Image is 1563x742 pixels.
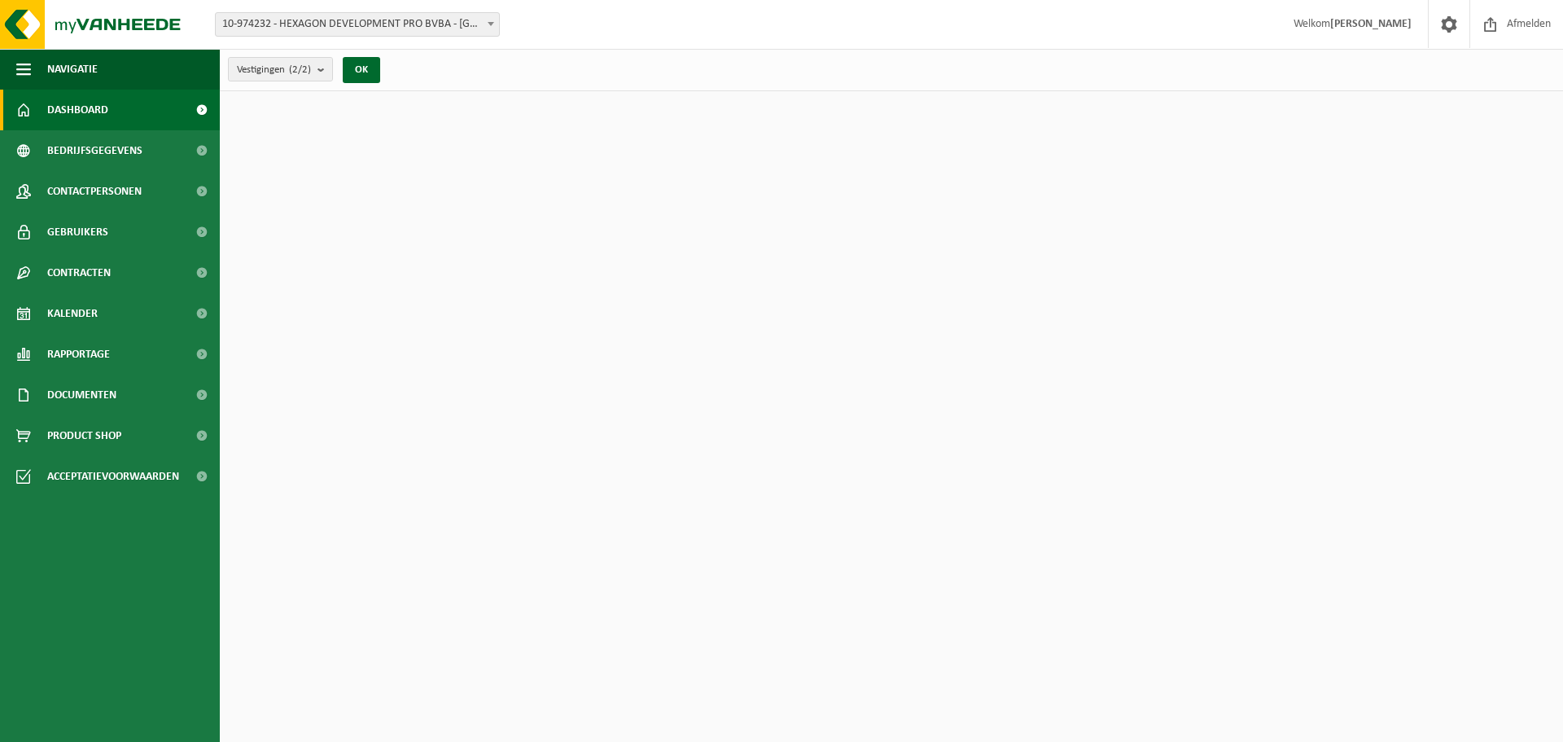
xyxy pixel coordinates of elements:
[215,12,500,37] span: 10-974232 - HEXAGON DEVELOPMENT PRO BVBA - ROESELARE
[47,171,142,212] span: Contactpersonen
[228,57,333,81] button: Vestigingen(2/2)
[47,252,111,293] span: Contracten
[237,58,311,82] span: Vestigingen
[47,375,116,415] span: Documenten
[47,49,98,90] span: Navigatie
[47,334,110,375] span: Rapportage
[47,293,98,334] span: Kalender
[47,130,142,171] span: Bedrijfsgegevens
[1330,18,1412,30] strong: [PERSON_NAME]
[47,212,108,252] span: Gebruikers
[216,13,499,36] span: 10-974232 - HEXAGON DEVELOPMENT PRO BVBA - ROESELARE
[47,90,108,130] span: Dashboard
[289,64,311,75] count: (2/2)
[47,456,179,497] span: Acceptatievoorwaarden
[343,57,380,83] button: OK
[47,415,121,456] span: Product Shop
